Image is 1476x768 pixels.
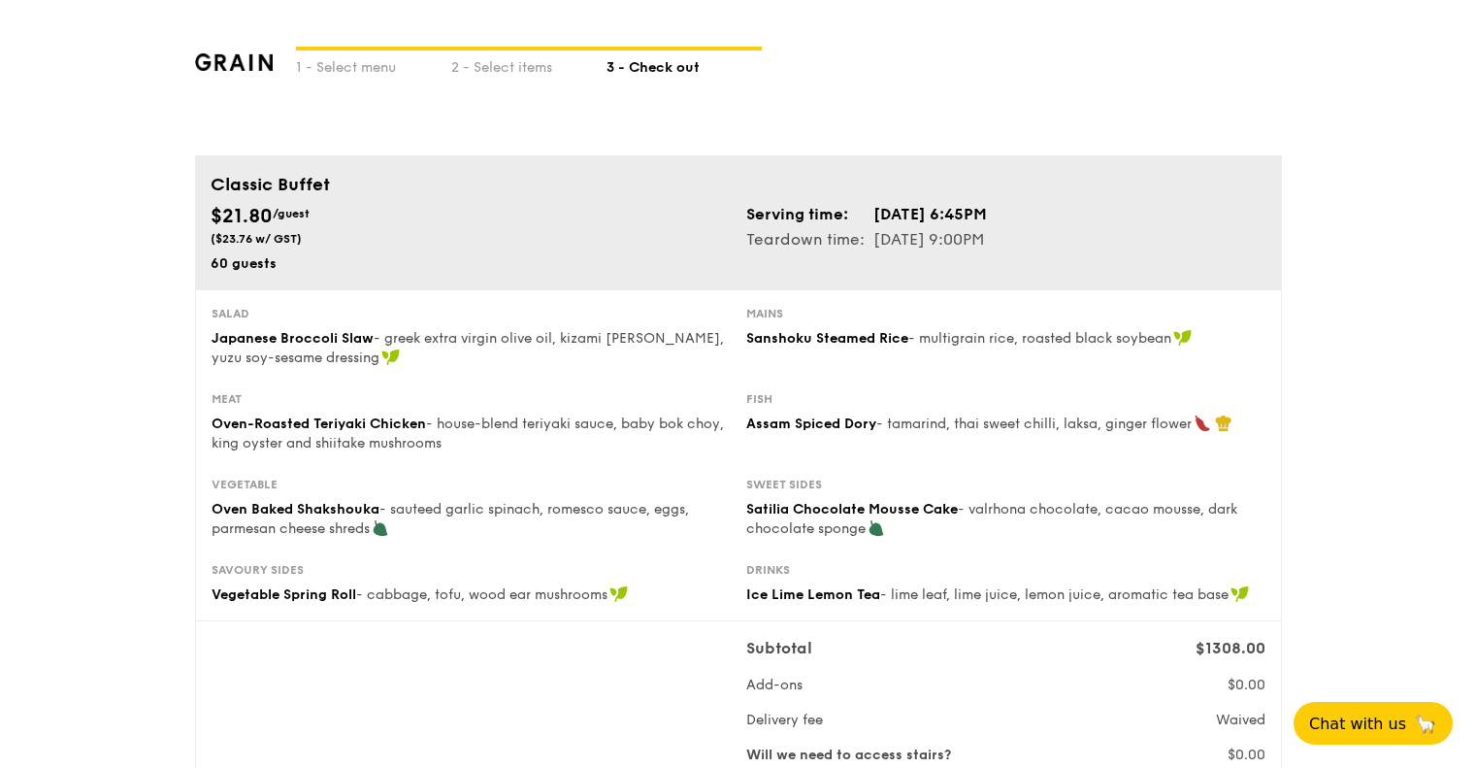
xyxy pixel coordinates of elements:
span: Vegetable Spring Roll [212,586,356,603]
img: icon-vegetarian.fe4039eb.svg [372,519,389,537]
span: Oven-Roasted Teriyaki Chicken [212,416,426,432]
span: Assam Spiced Dory [746,416,876,432]
button: Chat with us🦙 [1294,702,1453,745]
span: - greek extra virgin olive oil, kizami [PERSON_NAME], yuzu soy-sesame dressing [212,330,724,366]
span: Chat with us [1309,715,1406,733]
span: Satilia Chocolate Mousse Cake [746,501,958,518]
img: icon-vegan.f8ff3823.svg [1173,329,1193,347]
span: Oven Baked Shakshouka [212,501,379,518]
td: [DATE] 6:45PM [872,202,988,227]
img: icon-vegan.f8ff3823.svg [381,349,401,366]
div: Meat [212,391,731,407]
img: icon-vegan.f8ff3823.svg [1230,585,1250,603]
div: Drinks [746,562,1265,578]
span: 🦙 [1414,713,1437,735]
span: - sauteed garlic spinach, romesco sauce, eggs, parmesan cheese shreds [212,501,689,537]
img: icon-spicy.37a8142b.svg [1194,415,1211,432]
div: Classic Buffet [211,171,1266,198]
span: - lime leaf, lime juice, lemon juice, aromatic tea base [880,586,1229,603]
td: [DATE] 9:00PM [872,227,988,252]
div: Salad [212,306,731,321]
img: icon-chef-hat.a58ddaea.svg [1215,415,1232,432]
span: Add-ons [746,677,803,693]
span: $0.00 [1228,747,1265,763]
div: Vegetable [212,477,731,492]
img: grain-logotype.1cdc1e11.png [195,53,274,71]
span: - house-blend teriyaki sauce, baby bok choy, king oyster and shiitake mushrooms [212,416,724,451]
div: Mains [746,306,1265,321]
div: Savoury sides [212,562,731,578]
b: Will we need to access stairs? [746,747,951,763]
div: 1 - Select menu [296,50,451,78]
span: Subtotal [746,639,812,657]
span: $0.00 [1228,677,1265,693]
img: icon-vegan.f8ff3823.svg [609,585,629,603]
span: - tamarind, thai sweet chilli, laksa, ginger flower [876,416,1192,432]
span: /guest [273,207,310,220]
td: Serving time: [746,202,872,227]
span: $1308.00 [1196,639,1265,657]
span: - valrhona chocolate, cacao mousse, dark chocolate sponge [746,501,1237,537]
img: icon-vegetarian.fe4039eb.svg [868,519,885,537]
span: Delivery fee [746,712,823,728]
span: $21.80 [211,205,273,228]
span: - multigrain rice, roasted black soybean [908,330,1171,347]
div: 3 - Check out [607,50,762,78]
span: Ice Lime Lemon Tea [746,586,880,603]
span: - cabbage, tofu, wood ear mushrooms [356,586,607,603]
td: Teardown time: [746,227,872,252]
div: 60 guests [211,254,731,274]
span: Sanshoku Steamed Rice [746,330,908,347]
div: Sweet sides [746,477,1265,492]
div: Fish [746,391,1265,407]
div: 2 - Select items [451,50,607,78]
span: Japanese Broccoli Slaw [212,330,374,347]
span: ($23.76 w/ GST) [211,232,302,246]
span: Waived [1216,712,1265,728]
